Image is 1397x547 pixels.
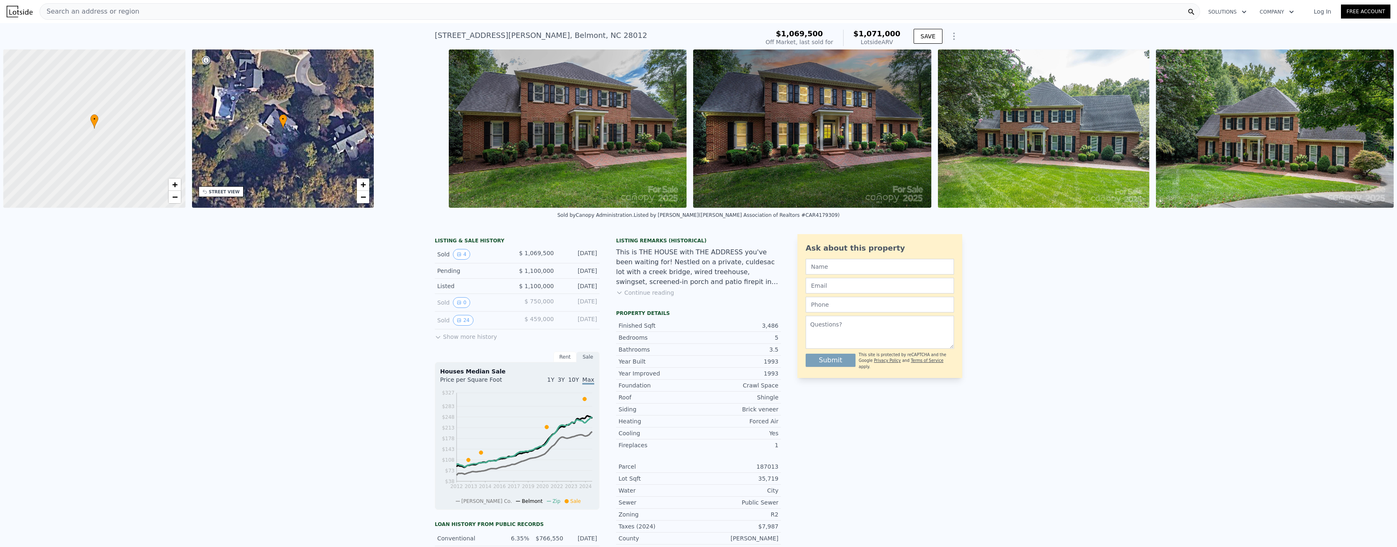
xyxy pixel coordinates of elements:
div: LISTING & SALE HISTORY [435,237,600,246]
span: − [172,192,177,202]
div: 3.5 [698,345,778,354]
div: Conventional [437,534,495,542]
div: Sold [437,297,511,308]
div: Houses Median Sale [440,367,594,376]
button: Show Options [946,28,962,45]
a: Log In [1304,7,1341,16]
span: $ 1,100,000 [519,283,554,289]
button: Solutions [1202,5,1253,19]
span: $ 1,069,500 [519,250,554,256]
tspan: 2023 [565,484,578,489]
span: 1Y [547,376,554,383]
tspan: 2019 [522,484,534,489]
div: 1 [698,441,778,449]
div: Sold [437,315,511,326]
span: + [172,179,177,190]
tspan: $73 [445,468,455,474]
tspan: 2024 [579,484,592,489]
span: 10Y [568,376,579,383]
tspan: $327 [442,390,455,396]
button: Continue reading [616,289,674,297]
div: Lot Sqft [619,474,698,483]
span: $ 750,000 [525,298,554,305]
tspan: 2022 [551,484,563,489]
div: [DATE] [560,267,597,275]
div: STREET VIEW [209,189,240,195]
div: [DATE] [560,249,597,260]
span: Sale [570,498,581,504]
tspan: 2016 [493,484,506,489]
div: Foundation [619,381,698,390]
div: Brick veneer [698,405,778,413]
button: View historical data [453,297,470,308]
div: Forced Air [698,417,778,425]
div: Pending [437,267,511,275]
img: Sale: 82852735 Parcel: 88001772 [693,49,931,208]
a: Zoom in [357,178,369,191]
img: Sale: 82852735 Parcel: 88001772 [938,49,1149,208]
tspan: $178 [442,436,455,441]
div: Fireplaces [619,441,698,449]
a: Terms of Service [911,358,943,363]
div: Ask about this property [806,242,954,254]
a: Zoom out [357,191,369,203]
div: $766,550 [534,534,563,542]
div: 5 [698,333,778,342]
div: $7,987 [698,522,778,531]
a: Privacy Policy [874,358,901,363]
tspan: 2012 [450,484,463,489]
tspan: $283 [442,404,455,409]
span: Max [582,376,594,385]
div: Listed [437,282,511,290]
button: View historical data [453,249,470,260]
div: 6.35% [500,534,529,542]
div: [DATE] [560,297,597,308]
tspan: $108 [442,457,455,463]
span: $1,071,000 [853,29,900,38]
tspan: 2014 [479,484,492,489]
input: Name [806,259,954,275]
div: Taxes (2024) [619,522,698,531]
div: Sold [437,249,511,260]
div: [DATE] [560,282,597,290]
div: Cooling [619,429,698,437]
span: • [90,115,98,123]
div: [DATE] [568,534,597,542]
div: City [698,486,778,495]
input: Phone [806,297,954,312]
div: Water [619,486,698,495]
div: Year Improved [619,369,698,378]
div: 1993 [698,357,778,366]
div: [STREET_ADDRESS][PERSON_NAME] , Belmont , NC 28012 [435,30,647,41]
tspan: $38 [445,479,455,484]
span: • [279,115,287,123]
div: This is THE HOUSE with THE ADDRESS you've been waiting for! Nestled on a private, culdesac lot wi... [616,247,781,287]
div: • [279,114,287,129]
div: Sale [577,352,600,362]
div: Siding [619,405,698,413]
div: 35,719 [698,474,778,483]
div: 3,486 [698,322,778,330]
div: Finished Sqft [619,322,698,330]
a: Zoom out [169,191,181,203]
div: Rent [553,352,577,362]
span: − [361,192,366,202]
tspan: $248 [442,414,455,420]
div: Shingle [698,393,778,401]
div: Off Market, last sold for [766,38,833,46]
div: 187013 [698,462,778,471]
a: Zoom in [169,178,181,191]
div: • [90,114,98,129]
div: Sewer [619,498,698,507]
div: Loan history from public records [435,521,600,528]
span: Search an address or region [40,7,139,16]
span: $ 459,000 [525,316,554,322]
div: Public Sewer [698,498,778,507]
span: $1,069,500 [776,29,823,38]
div: 1993 [698,369,778,378]
div: Property details [616,310,781,317]
div: Bathrooms [619,345,698,354]
img: Sale: 82852735 Parcel: 88001772 [1156,49,1394,208]
div: This site is protected by reCAPTCHA and the Google and apply. [859,352,954,370]
div: Parcel [619,462,698,471]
